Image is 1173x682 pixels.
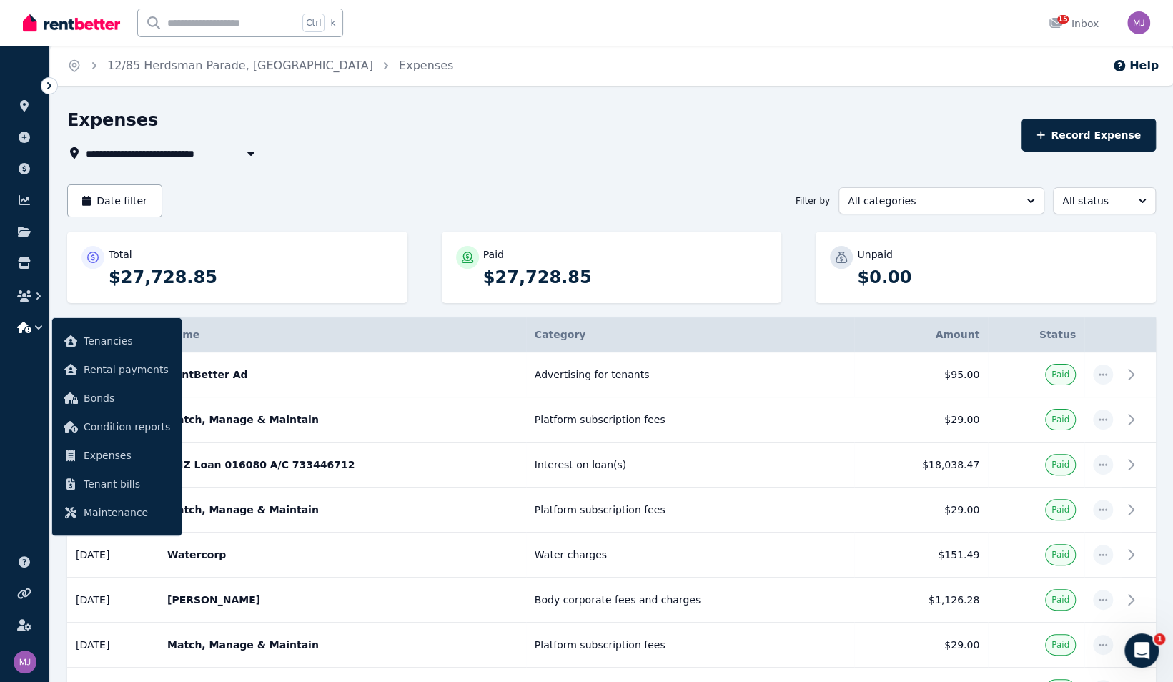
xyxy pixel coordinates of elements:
[58,441,176,470] a: Expenses
[1051,639,1069,651] span: Paid
[1051,459,1069,470] span: Paid
[58,384,176,412] a: Bonds
[23,293,255,305] b: Alternative options for the full 3 months:
[41,8,64,31] img: Profile image for The RentBetter Team
[36,204,48,215] a: Source reference 5610217:
[224,6,251,33] button: Home
[854,317,988,352] th: Amount
[526,623,855,668] td: Platform subscription fees
[1053,187,1156,214] button: All status
[167,638,518,652] p: Match, Manage & Maintain
[67,533,159,578] td: [DATE]
[1112,57,1159,74] button: Help
[58,498,176,527] a: Maintenance
[23,430,263,500] div: Since we can accommodate custom payment arrangements when tenants offer to pay ahead of schedule,...
[69,18,178,32] p: The team can also help
[854,578,988,623] td: $1,126.28
[167,458,518,472] p: ANZ Loan 016080 A/C 733446712
[245,463,268,485] button: Send a message…
[1049,16,1099,31] div: Inbox
[526,578,855,623] td: Body corporate fees and charges
[1021,119,1156,152] button: Record Expense
[1051,369,1069,380] span: Paid
[854,533,988,578] td: $151.49
[58,412,176,441] a: Condition reports
[12,438,274,463] textarea: Message…
[1051,414,1069,425] span: Paid
[34,149,140,161] b: During lease setup
[34,149,263,215] li: : Set up the normal payment schedule and collect up to 2 payment periods as an "Early First Payme...
[131,405,155,430] button: Scroll to bottom
[67,109,158,132] h1: Expenses
[84,447,170,464] span: Expenses
[23,12,120,34] img: RentBetter
[848,194,1015,208] span: All categories
[526,317,855,352] th: Category
[526,533,855,578] td: Water charges
[167,412,518,427] p: Match, Manage & Maintain
[34,314,121,325] b: Direct payment
[302,14,325,32] span: Ctrl
[69,7,189,18] h1: The RentBetter Team
[84,504,170,521] span: Maintenance
[58,327,176,355] a: Tenancies
[58,355,176,384] a: Rental payments
[526,397,855,443] td: Platform subscription fees
[483,266,768,289] p: $27,728.85
[34,371,117,382] b: Via RentBetter
[11,56,274,511] div: The RentBetter Team says…
[58,470,176,498] a: Tenant bills
[483,247,504,262] p: Paid
[330,17,335,29] span: k
[68,468,79,480] button: Upload attachment
[84,361,170,378] span: Rental payments
[251,6,277,31] div: Close
[1127,11,1150,34] img: Michelle Johnston
[34,219,263,285] li: : Once your tenant is ready to pay the third month in advance, they can contact us directly and w...
[34,219,174,231] b: For the additional month
[34,313,263,366] li: : Your tenant can pay the lump sum directly to your account, then you mark it as paid on the rent...
[67,623,159,668] td: [DATE]
[1057,15,1069,24] span: 15
[1124,633,1159,668] iframe: Intercom live chat
[14,651,36,673] img: Michelle Johnston
[1154,633,1165,645] span: 1
[84,390,170,407] span: Bonds
[167,503,518,517] p: Match, Manage & Maintain
[399,59,453,72] a: Expenses
[1062,194,1127,208] span: All status
[50,46,470,86] nav: Breadcrumb
[857,266,1142,289] p: $0.00
[854,443,988,488] td: $18,038.47
[1051,549,1069,560] span: Paid
[854,488,988,533] td: $29.00
[526,443,855,488] td: Interest on loan(s)
[67,184,162,217] button: Date filter
[84,475,170,493] span: Tenant bills
[854,352,988,397] td: $95.00
[34,370,263,423] li: : Your tenant can log into their account, visit their rental payments page, and use the "Pay now"...
[159,317,526,352] th: Name
[167,593,518,607] p: [PERSON_NAME]
[9,6,36,33] button: go back
[857,247,892,262] p: Unpaid
[167,548,518,562] p: Watercorp
[45,468,56,480] button: Gif picker
[84,418,170,435] span: Condition reports
[1051,504,1069,515] span: Paid
[109,266,393,289] p: $27,728.85
[22,468,34,480] button: Emoji picker
[167,367,518,382] p: RentBetter Ad
[67,578,159,623] td: [DATE]
[526,488,855,533] td: Platform subscription fees
[23,128,155,139] b: Here's how to set it up:
[854,623,988,668] td: $29.00
[796,195,830,207] span: Filter by
[838,187,1044,214] button: All categories
[1051,594,1069,606] span: Paid
[82,355,94,367] a: Source reference 9789763:
[84,332,170,350] span: Tenancies
[109,247,132,262] p: Total
[23,64,263,120] div: Great news! While our platform allows up to 2 months advance rent during tenancy setup, we can ab...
